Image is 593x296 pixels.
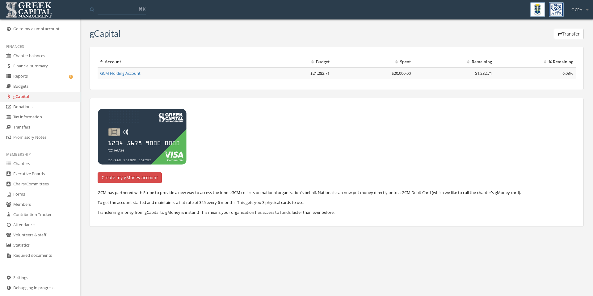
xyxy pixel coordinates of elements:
[310,70,330,76] span: $21,282.71
[98,172,162,183] button: Create my gMoney account
[554,29,584,39] button: Transfer
[416,59,492,65] div: Remaining
[567,2,588,13] div: C CPA
[334,59,411,65] div: Spent
[253,59,329,65] div: Budget
[90,29,120,38] h3: gCapital
[138,6,145,12] span: ⌘K
[100,59,248,65] div: Account
[98,199,576,206] p: To get the account started and maintain is a flat rate of $25 every 6 months. This gets you 3 phy...
[497,59,573,65] div: % Remaining
[562,70,573,76] span: 6.03%
[475,70,492,76] span: $1,282.71
[392,70,411,76] span: $20,000.00
[100,70,141,76] a: GCM Holding Account
[571,7,582,13] span: C CPA
[98,209,576,216] p: Transferring money from gCapital to gMoney is instant! This means your organization has access to...
[98,189,576,196] p: GCM has partnered with Stripe to provide a new way to access the funds GCM collects on national o...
